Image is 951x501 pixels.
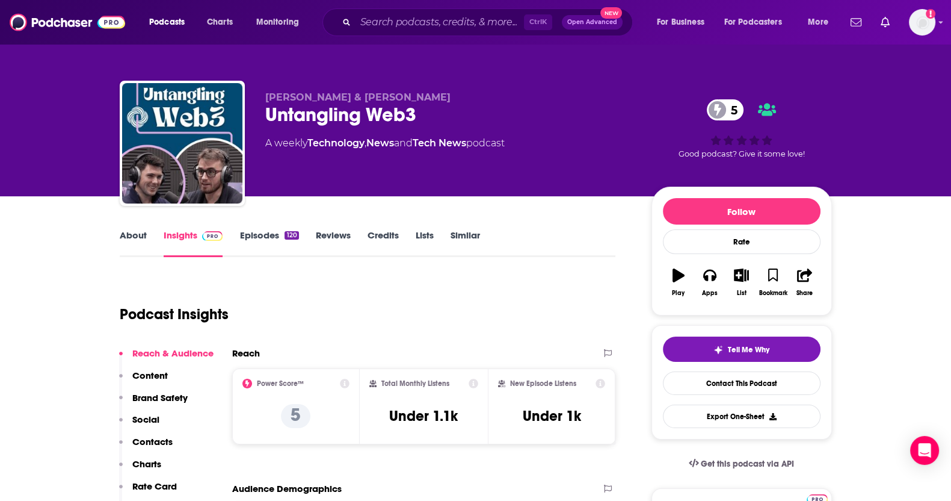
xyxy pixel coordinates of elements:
input: Search podcasts, credits, & more... [355,13,524,32]
span: More [808,14,828,31]
div: Open Intercom Messenger [910,436,939,465]
button: List [725,261,757,304]
span: 5 [719,99,743,120]
button: tell me why sparkleTell Me Why [663,337,820,362]
span: and [394,137,413,149]
p: Social [132,414,159,425]
span: New [600,7,622,19]
a: News [366,137,394,149]
h2: Total Monthly Listens [381,379,449,388]
p: Brand Safety [132,392,188,403]
a: Contact This Podcast [663,372,820,395]
button: open menu [799,13,843,32]
div: 5Good podcast? Give it some love! [651,92,832,166]
a: Tech News [413,137,466,149]
div: Rate [663,229,820,254]
a: InsightsPodchaser Pro [164,229,223,257]
a: Get this podcast via API [679,449,804,479]
a: Reviews [316,229,351,257]
span: [PERSON_NAME] & [PERSON_NAME] [265,92,451,103]
button: Bookmark [757,261,789,304]
a: Technology [307,137,365,149]
div: A weekly podcast [265,136,505,151]
span: Podcasts [149,14,185,31]
span: Tell Me Why [728,345,769,355]
button: open menu [248,13,315,32]
span: , [365,137,366,149]
p: Content [132,370,168,381]
img: User Profile [909,9,935,36]
div: List [737,290,746,297]
button: Contacts [119,436,173,458]
p: 5 [281,404,310,428]
p: Reach & Audience [132,347,214,359]
button: Play [663,261,694,304]
a: Credits [368,229,399,257]
a: 5 [707,99,743,120]
button: Open AdvancedNew [562,15,623,30]
a: About [120,229,147,257]
img: Untangling Web3 [122,83,242,204]
button: Charts [119,458,161,481]
span: Logged in as YiyanWang [909,9,935,36]
button: Social [119,414,159,436]
div: Bookmark [759,290,787,297]
svg: Add a profile image [926,9,935,19]
p: Rate Card [132,481,177,492]
h3: Under 1.1k [389,407,458,425]
h1: Podcast Insights [120,305,229,323]
span: Charts [207,14,233,31]
span: Ctrl K [524,14,552,30]
a: Charts [199,13,240,32]
img: tell me why sparkle [713,345,723,355]
button: open menu [141,13,200,32]
div: Play [672,290,685,297]
h2: Power Score™ [257,379,304,388]
button: Export One-Sheet [663,405,820,428]
p: Contacts [132,436,173,447]
img: Podchaser Pro [202,231,223,241]
h3: Under 1k [523,407,581,425]
span: Good podcast? Give it some love! [679,149,805,158]
a: Similar [451,229,480,257]
div: Share [796,290,813,297]
p: Charts [132,458,161,470]
a: Show notifications dropdown [846,12,866,33]
a: Episodes120 [239,229,298,257]
h2: Audience Demographics [232,483,342,494]
a: Lists [416,229,434,257]
button: Show profile menu [909,9,935,36]
span: Open Advanced [567,19,617,25]
button: open menu [716,13,799,32]
h2: Reach [232,347,260,359]
div: Search podcasts, credits, & more... [334,8,644,36]
span: Monitoring [256,14,299,31]
div: Apps [702,290,718,297]
span: For Podcasters [724,14,782,31]
button: Apps [694,261,725,304]
img: Podchaser - Follow, Share and Rate Podcasts [10,11,125,34]
button: Content [119,370,168,392]
a: Show notifications dropdown [876,12,894,33]
span: For Business [657,14,704,31]
button: open menu [648,13,719,32]
h2: New Episode Listens [510,379,576,388]
div: 120 [285,231,298,240]
button: Brand Safety [119,392,188,414]
button: Share [789,261,820,304]
span: Get this podcast via API [701,459,794,469]
button: Follow [663,198,820,225]
button: Reach & Audience [119,347,214,370]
